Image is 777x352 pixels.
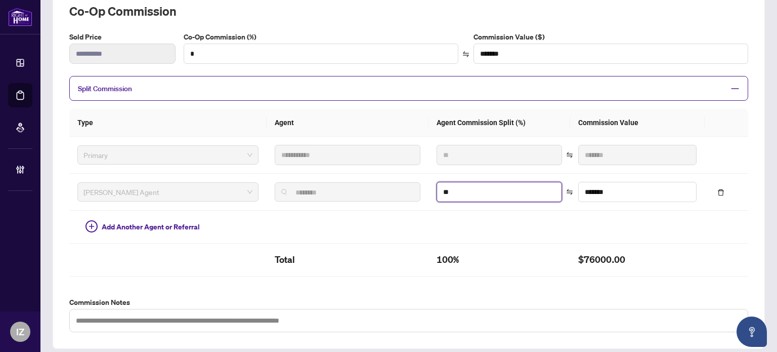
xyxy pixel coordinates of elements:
div: Split Commission [69,76,748,101]
span: delete [717,189,724,196]
h2: Total [275,252,420,268]
h2: Co-op Commission [69,3,748,19]
label: Commission Value ($) [473,31,748,43]
img: search_icon [281,189,287,195]
span: RAHR Agent [83,184,252,200]
span: plus-circle [85,220,98,232]
span: IZ [16,325,24,339]
th: Agent Commission Split (%) [428,109,570,137]
label: Commission Notes [69,297,748,308]
th: Type [69,109,267,137]
th: Agent [267,109,428,137]
label: Co-Op Commission (%) [184,31,458,43]
th: Commission Value [570,109,705,137]
img: logo [8,8,32,26]
span: swap [566,188,573,195]
span: Primary [83,147,252,163]
h2: $76000.00 [578,252,697,268]
span: swap [462,51,469,58]
button: Open asap [737,317,767,347]
span: Split Commission [78,84,132,93]
label: Sold Price [69,31,176,43]
h2: 100% [437,252,562,268]
span: Add Another Agent or Referral [102,221,200,232]
button: Add Another Agent or Referral [77,219,208,235]
span: minus [730,84,740,93]
span: swap [566,151,573,159]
